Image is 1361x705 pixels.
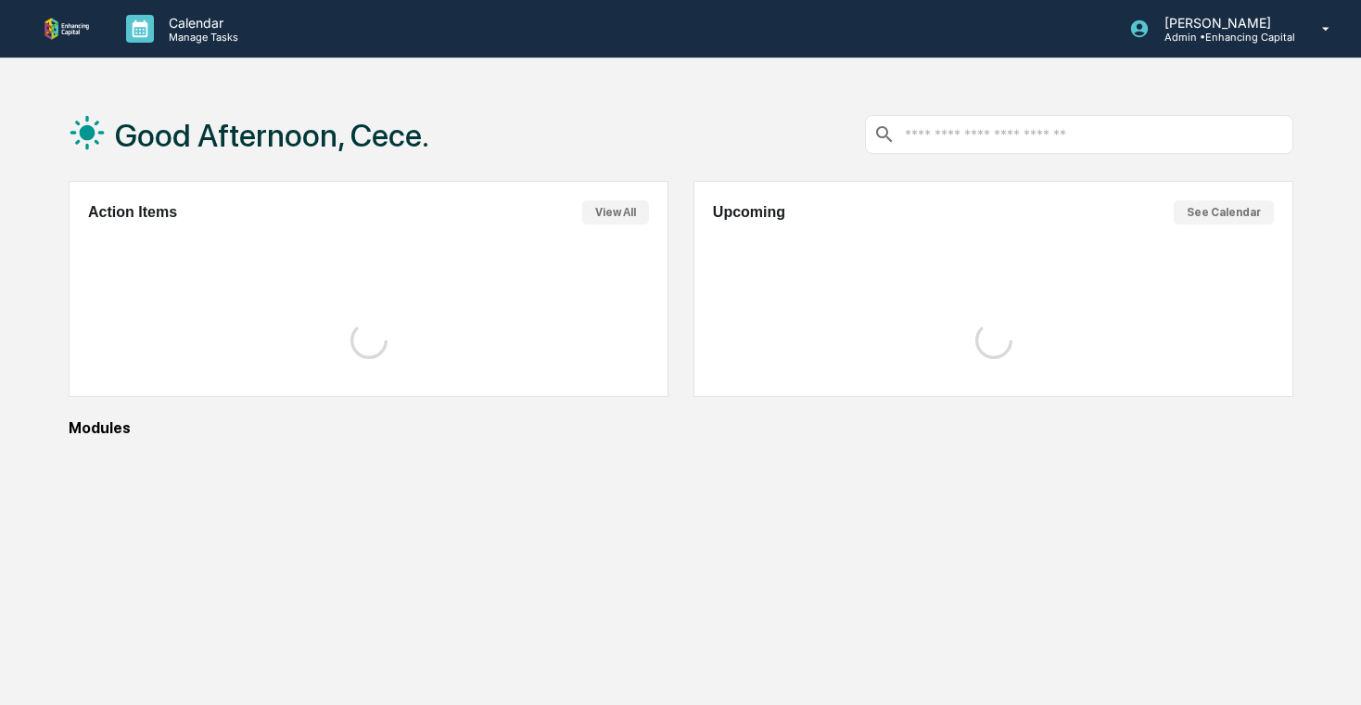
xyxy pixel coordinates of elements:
h1: Good Afternoon, Cece. [115,117,429,154]
img: logo [45,18,89,39]
p: Manage Tasks [154,31,248,44]
button: See Calendar [1174,200,1274,224]
p: [PERSON_NAME] [1150,15,1295,31]
p: Calendar [154,15,248,31]
h2: Upcoming [713,204,785,221]
p: Admin • Enhancing Capital [1150,31,1295,44]
h2: Action Items [88,204,177,221]
div: Modules [69,419,1293,437]
button: View All [582,200,649,224]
